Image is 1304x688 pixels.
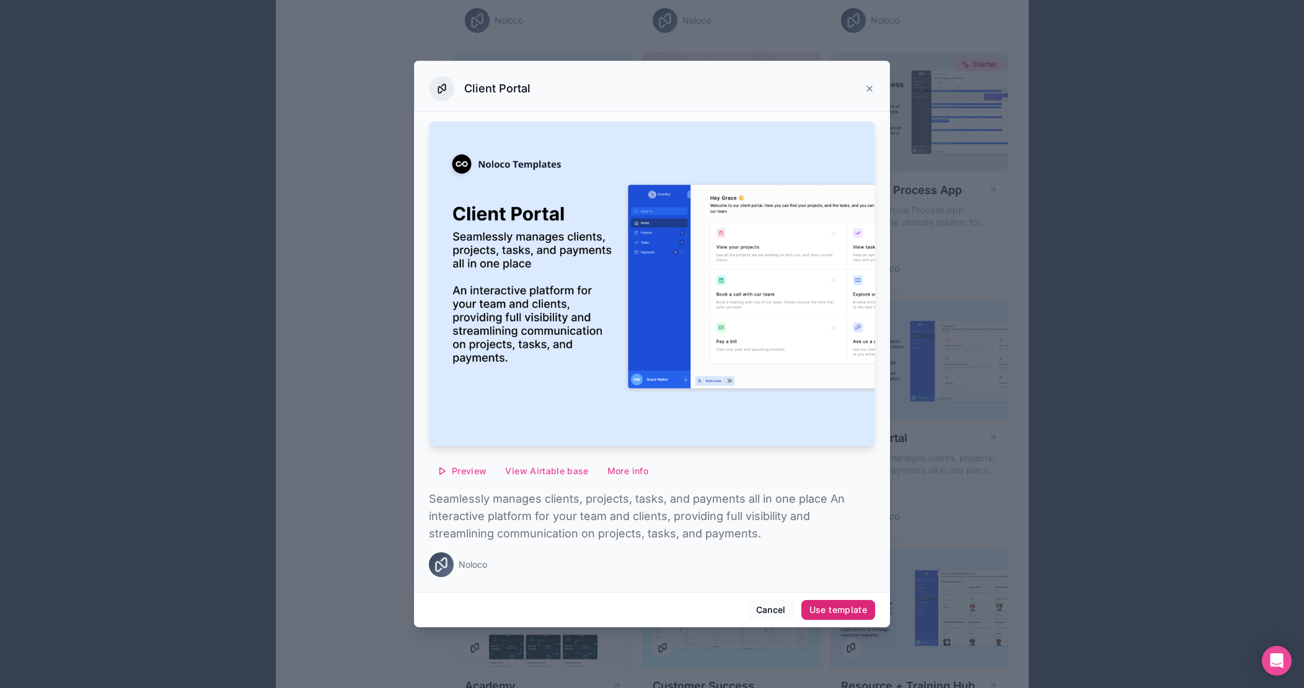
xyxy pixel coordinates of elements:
[748,600,794,620] button: Cancel
[1262,646,1292,676] div: Open Intercom Messenger
[599,461,656,481] button: More info
[429,490,875,542] p: Seamlessly manages clients, projects, tasks, and payments all in one place An interactive platfor...
[459,558,487,571] span: Noloco
[429,461,495,481] button: Preview
[809,604,867,615] div: Use template
[497,461,596,481] button: View Airtable base
[801,600,875,620] button: Use template
[464,81,531,96] h3: Client Portal
[452,465,487,477] span: Preview
[429,121,875,446] img: Client Portal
